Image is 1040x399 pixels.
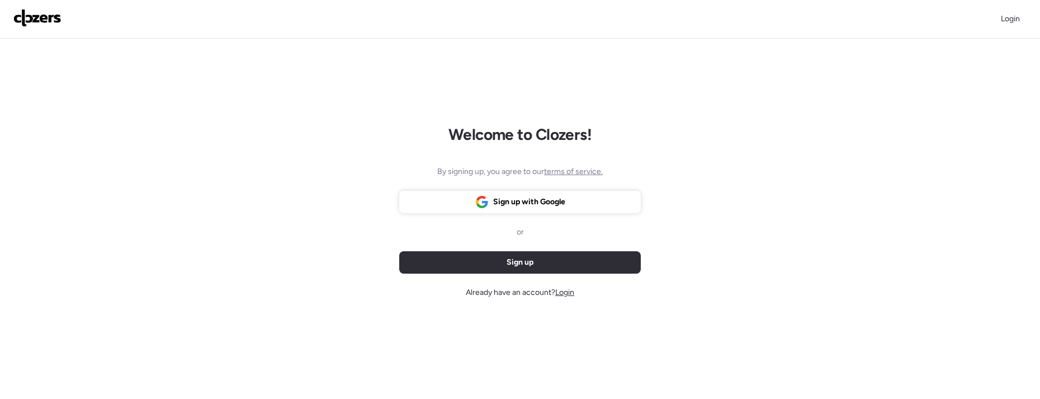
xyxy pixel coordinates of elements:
span: Login [555,288,574,297]
span: Already have an account? [466,287,574,298]
span: Login [1001,14,1020,24]
span: Sign up with Google [493,196,565,208]
h1: Welcome to Clozers! [448,125,592,144]
span: terms of service. [544,167,603,176]
img: Logo [13,9,62,27]
span: Sign up [507,257,533,268]
span: or [517,227,524,238]
span: By signing up, you agree to our [437,166,603,177]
